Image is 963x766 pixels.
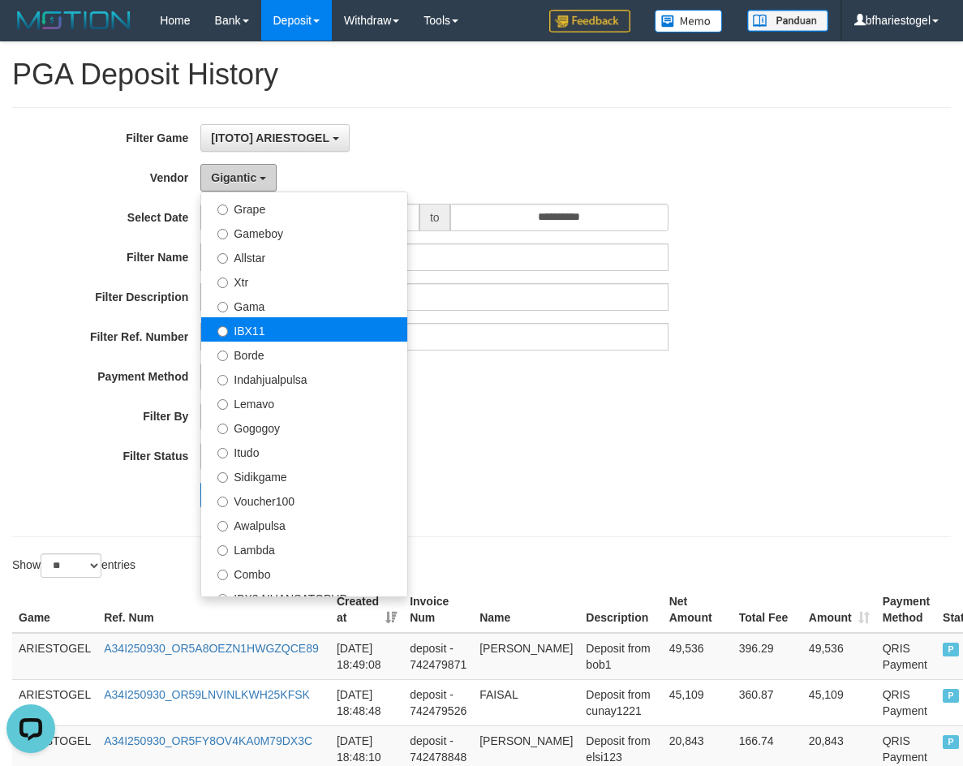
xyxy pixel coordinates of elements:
[217,351,228,361] input: Borde
[6,6,55,55] button: Open LiveChat chat widget
[579,679,662,725] td: Deposit from cunay1221
[104,688,310,701] a: A34I250930_OR59LNVINLKWH25KFSK
[201,317,407,342] label: IBX11
[473,679,579,725] td: FAISAL
[802,633,876,680] td: 49,536
[201,585,407,609] label: IBX3 NUANSATOPUP
[201,512,407,536] label: Awalpulsa
[217,497,228,507] input: Voucher100
[403,587,473,633] th: Invoice Num
[943,643,959,656] span: PAID
[201,536,407,561] label: Lambda
[201,220,407,244] label: Gameboy
[201,196,407,220] label: Grape
[201,244,407,269] label: Allstar
[200,124,349,152] button: [ITOTO] ARIESTOGEL
[201,463,407,488] label: Sidikgame
[201,415,407,439] label: Gogogoy
[733,633,802,680] td: 396.29
[217,545,228,556] input: Lambda
[549,10,630,32] img: Feedback.jpg
[330,633,403,680] td: [DATE] 18:49:08
[201,293,407,317] label: Gama
[211,131,329,144] span: [ITOTO] ARIESTOGEL
[104,642,319,655] a: A34I250930_OR5A8OEZN1HWGZQCE89
[473,633,579,680] td: [PERSON_NAME]
[579,633,662,680] td: Deposit from bob1
[201,488,407,512] label: Voucher100
[663,587,733,633] th: Net Amount
[733,587,802,633] th: Total Fee
[104,734,312,747] a: A34I250930_OR5FY8OV4KA0M79DX3C
[217,472,228,483] input: Sidikgame
[802,679,876,725] td: 45,109
[217,229,228,239] input: Gameboy
[747,10,828,32] img: panduan.png
[217,594,228,605] input: IBX3 NUANSATOPUP
[655,10,723,32] img: Button%20Memo.svg
[217,448,228,458] input: Itudo
[217,326,228,337] input: IBX11
[330,587,403,633] th: Created at: activate to sort column ascending
[201,366,407,390] label: Indahjualpulsa
[802,587,876,633] th: Amount: activate to sort column ascending
[200,164,277,191] button: Gigantic
[201,342,407,366] label: Borde
[473,587,579,633] th: Name
[217,521,228,531] input: Awalpulsa
[217,570,228,580] input: Combo
[876,633,936,680] td: QRIS Payment
[201,269,407,293] label: Xtr
[97,587,330,633] th: Ref. Num
[217,253,228,264] input: Allstar
[211,171,256,184] span: Gigantic
[579,587,662,633] th: Description
[201,439,407,463] label: Itudo
[330,679,403,725] td: [DATE] 18:48:48
[403,633,473,680] td: deposit - 742479871
[12,8,135,32] img: MOTION_logo.png
[12,553,135,578] label: Show entries
[419,204,450,231] span: to
[876,587,936,633] th: Payment Method
[201,561,407,585] label: Combo
[201,390,407,415] label: Lemavo
[663,633,733,680] td: 49,536
[733,679,802,725] td: 360.87
[12,58,951,91] h1: PGA Deposit History
[876,679,936,725] td: QRIS Payment
[943,735,959,749] span: PAID
[217,302,228,312] input: Gama
[217,375,228,385] input: Indahjualpulsa
[403,679,473,725] td: deposit - 742479526
[943,689,959,703] span: PAID
[217,399,228,410] input: Lemavo
[217,204,228,215] input: Grape
[217,278,228,288] input: Xtr
[663,679,733,725] td: 45,109
[12,679,97,725] td: ARIESTOGEL
[217,424,228,434] input: Gogogoy
[12,633,97,680] td: ARIESTOGEL
[12,587,97,633] th: Game
[41,553,101,578] select: Showentries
